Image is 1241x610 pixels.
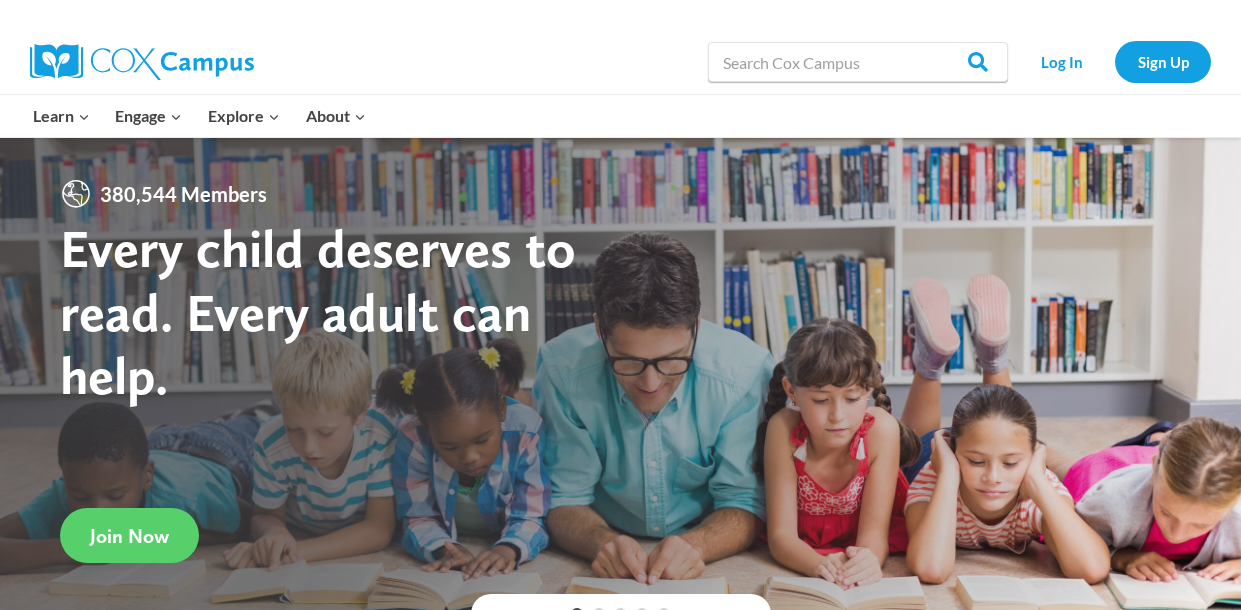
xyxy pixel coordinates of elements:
[33,103,90,129] span: Learn
[90,524,169,548] span: Join Now
[20,95,378,137] nav: Primary Navigation
[115,103,182,129] span: Engage
[30,44,254,80] img: Cox Campus
[208,103,280,129] span: Explore
[92,178,275,210] span: 380,544 Members
[306,103,366,129] span: About
[708,42,1008,82] input: Search Cox Campus
[1018,41,1211,82] nav: Secondary Navigation
[1018,41,1105,82] a: Log In
[1115,41,1211,82] a: Sign Up
[60,216,576,407] strong: Every child deserves to read. Every adult can help.
[60,508,199,563] a: Join Now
